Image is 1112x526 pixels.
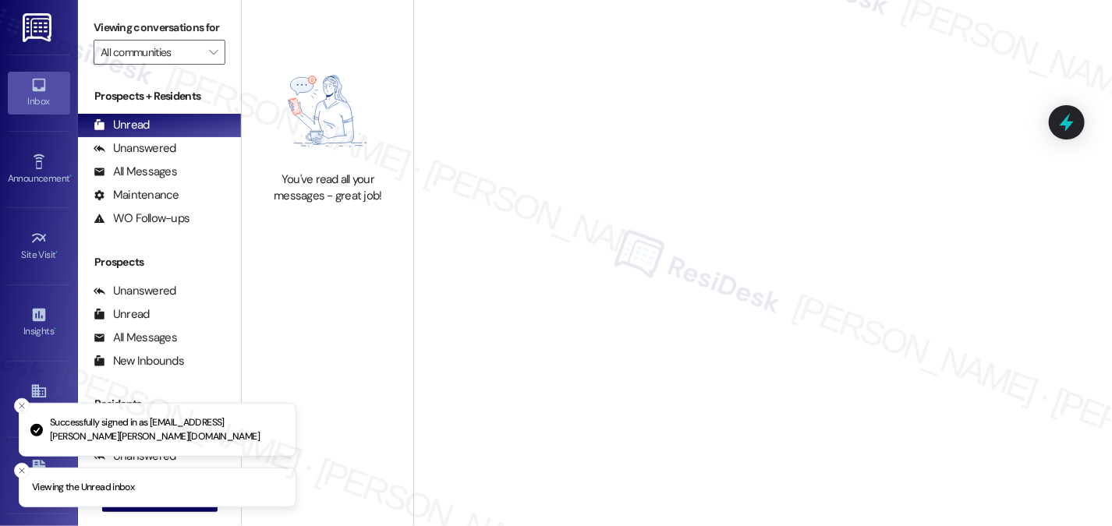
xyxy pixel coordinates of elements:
[94,330,177,346] div: All Messages
[94,210,189,227] div: WO Follow-ups
[14,398,30,414] button: Close toast
[94,117,150,133] div: Unread
[8,302,70,344] a: Insights •
[78,254,241,270] div: Prospects
[259,171,396,205] div: You've read all your messages - great job!
[32,481,134,495] p: Viewing the Unread inbox
[94,353,184,369] div: New Inbounds
[8,225,70,267] a: Site Visit •
[94,283,176,299] div: Unanswered
[209,46,218,58] i: 
[94,164,177,180] div: All Messages
[56,247,58,258] span: •
[8,378,70,420] a: Buildings
[69,171,72,182] span: •
[50,416,283,443] p: Successfully signed in as [EMAIL_ADDRESS][PERSON_NAME][PERSON_NAME][DOMAIN_NAME]
[94,306,150,323] div: Unread
[8,72,70,114] a: Inbox
[8,455,70,497] a: Leads
[54,323,56,334] span: •
[23,13,55,42] img: ResiDesk Logo
[94,187,179,203] div: Maintenance
[94,140,176,157] div: Unanswered
[259,58,396,164] img: empty-state
[78,88,241,104] div: Prospects + Residents
[101,40,200,65] input: All communities
[14,463,30,478] button: Close toast
[94,16,225,40] label: Viewing conversations for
